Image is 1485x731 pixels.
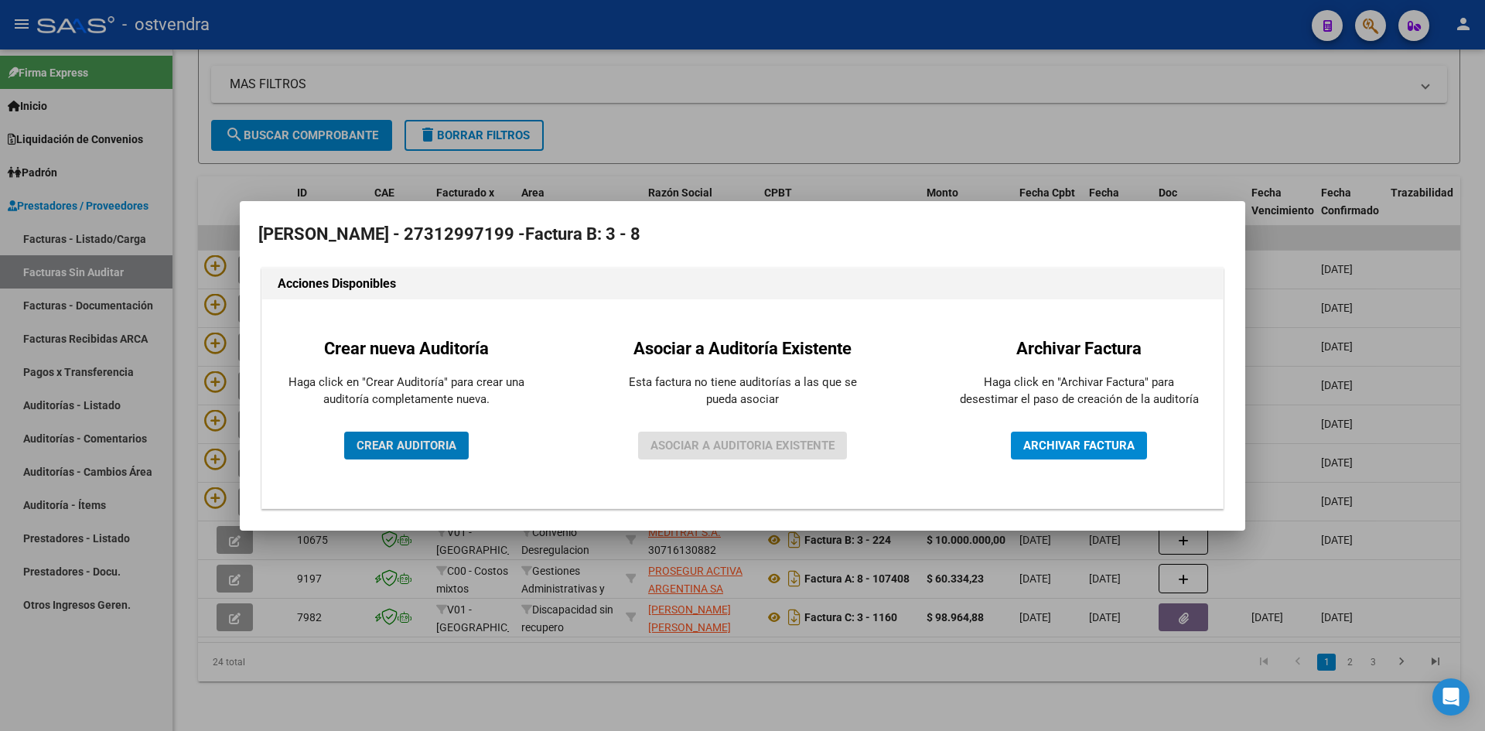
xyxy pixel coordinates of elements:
h2: [PERSON_NAME] - 27312997199 - [258,220,1227,249]
p: Haga click en "Archivar Factura" para desestimar el paso de creación de la auditoría [959,374,1199,408]
span: ASOCIAR A AUDITORIA EXISTENTE [650,439,835,453]
div: Open Intercom Messenger [1432,678,1470,716]
button: ASOCIAR A AUDITORIA EXISTENTE [638,432,847,459]
h2: Archivar Factura [959,336,1199,361]
p: Esta factura no tiene auditorías a las que se pueda asociar [623,374,862,408]
strong: Factura B: 3 - 8 [525,224,640,244]
h2: Asociar a Auditoría Existente [623,336,862,361]
h1: Acciones Disponibles [278,275,1207,293]
span: ARCHIVAR FACTURA [1023,439,1135,453]
h2: Crear nueva Auditoría [286,336,526,361]
span: CREAR AUDITORIA [357,439,456,453]
button: ARCHIVAR FACTURA [1011,432,1147,459]
button: CREAR AUDITORIA [344,432,469,459]
p: Haga click en "Crear Auditoría" para crear una auditoría completamente nueva. [286,374,526,408]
